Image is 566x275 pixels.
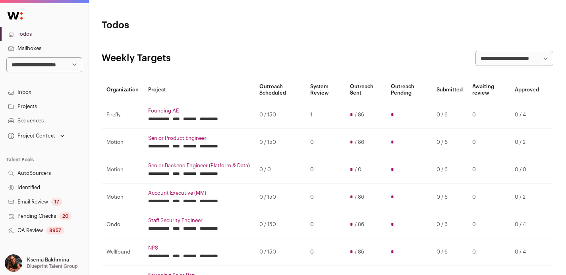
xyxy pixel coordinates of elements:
[102,238,143,266] td: Wellfound
[355,221,364,228] span: / 86
[432,184,467,211] td: 0 / 6
[305,184,345,211] td: 0
[510,129,544,156] td: 0 / 2
[432,211,467,238] td: 0 / 6
[255,184,305,211] td: 0 / 150
[467,101,510,129] td: 0
[305,211,345,238] td: 0
[46,227,64,234] div: 8957
[148,108,250,114] a: Founding AE
[255,129,305,156] td: 0 / 150
[305,156,345,184] td: 0
[432,238,467,266] td: 0 / 6
[51,198,62,206] div: 17
[102,184,143,211] td: Motion
[148,135,250,141] a: Senior Product Engineer
[255,101,305,129] td: 0 / 150
[102,211,143,238] td: Ondo
[467,211,510,238] td: 0
[510,101,544,129] td: 0 / 4
[3,8,27,24] img: Wellfound
[27,263,78,269] p: Blueprint Talent Group
[148,217,250,224] a: Staff Security Engineer
[510,238,544,266] td: 0 / 4
[305,101,345,129] td: 1
[386,79,432,101] th: Outreach Pending
[148,163,250,169] a: Senior Backend Engineer (Platform & Data)
[432,79,467,101] th: Submitted
[27,257,69,263] p: Ksenia Bakhmina
[6,130,66,141] button: Open dropdown
[255,156,305,184] td: 0 / 0
[148,245,250,251] a: NPS
[305,129,345,156] td: 0
[345,79,386,101] th: Outreach Sent
[432,101,467,129] td: 0 / 6
[305,79,345,101] th: System Review
[467,184,510,211] td: 0
[102,101,143,129] td: Firefly
[467,79,510,101] th: Awaiting review
[355,249,364,255] span: / 86
[355,167,361,173] span: / 0
[467,238,510,266] td: 0
[3,254,79,272] button: Open dropdown
[467,129,510,156] td: 0
[59,212,71,220] div: 20
[102,52,171,65] h2: Weekly Targets
[5,254,22,272] img: 13968079-medium_jpg
[510,211,544,238] td: 0 / 4
[355,112,364,118] span: / 86
[102,129,143,156] td: Motion
[355,139,364,145] span: / 86
[143,79,255,101] th: Project
[255,211,305,238] td: 0 / 150
[102,19,252,32] h1: Todos
[255,238,305,266] td: 0 / 150
[102,156,143,184] td: Motion
[510,156,544,184] td: 0 / 0
[467,156,510,184] td: 0
[255,79,305,101] th: Outreach Scheduled
[355,194,364,200] span: / 86
[305,238,345,266] td: 0
[6,133,55,139] div: Project Context
[148,190,250,196] a: Account Executive (MM)
[432,156,467,184] td: 0 / 6
[432,129,467,156] td: 0 / 6
[510,184,544,211] td: 0 / 2
[102,79,143,101] th: Organization
[510,79,544,101] th: Approved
